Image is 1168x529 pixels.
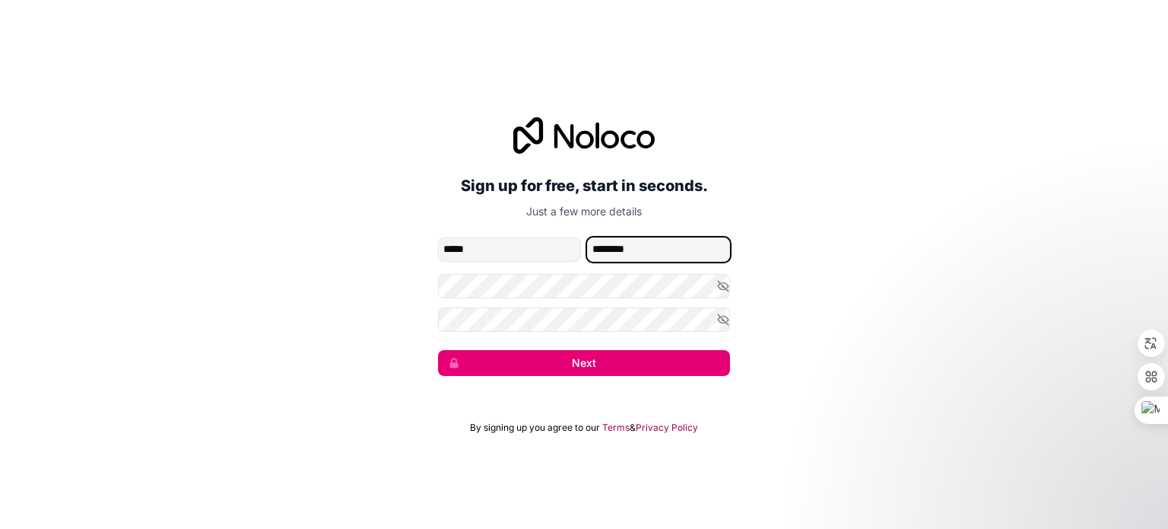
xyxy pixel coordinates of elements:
a: Terms [602,422,630,434]
a: Privacy Policy [636,422,698,434]
iframe: Intercom notifications message [864,415,1168,521]
input: Confirm password [438,308,730,332]
h2: Sign up for free, start in seconds. [438,172,730,199]
input: Password [438,274,730,298]
button: Next [438,350,730,376]
input: family-name [587,237,730,262]
input: given-name [438,237,581,262]
p: Just a few more details [438,204,730,219]
span: & [630,422,636,434]
span: By signing up you agree to our [470,422,600,434]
